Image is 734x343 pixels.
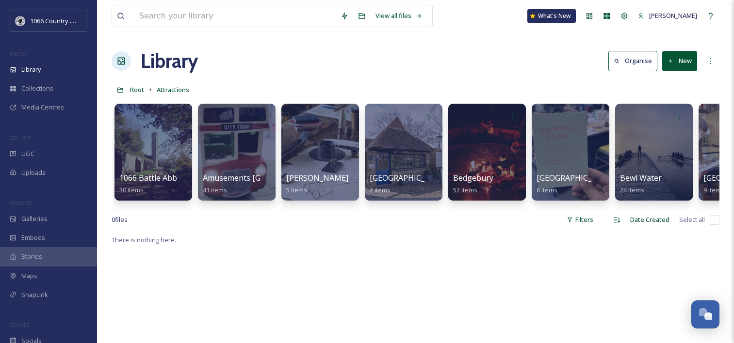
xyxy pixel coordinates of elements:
[370,186,391,194] span: 2 items
[608,51,662,71] a: Organise
[21,271,37,281] span: Maps
[649,11,697,20] span: [PERSON_NAME]
[141,47,198,76] a: Library
[203,186,227,194] span: 41 items
[21,290,48,299] span: SnapLink
[286,172,348,183] span: [PERSON_NAME]
[30,16,98,25] span: 1066 Country Marketing
[21,168,46,177] span: Uploads
[625,210,674,229] div: Date Created
[286,186,307,194] span: 5 items
[16,16,25,26] img: logo_footerstamp.png
[134,5,336,27] input: Search your library
[608,51,657,71] button: Organise
[527,9,576,23] a: What's New
[537,173,615,194] a: [GEOGRAPHIC_DATA]6 items
[286,173,348,194] a: [PERSON_NAME]5 items
[10,199,32,206] span: WIDGETS
[633,6,702,25] a: [PERSON_NAME]
[679,215,705,224] span: Select all
[157,84,189,95] a: Attractions
[562,210,598,229] div: Filters
[203,172,426,183] span: Amusements [GEOGRAPHIC_DATA] and [GEOGRAPHIC_DATA]
[453,173,493,194] a: Bedgebury52 items
[21,84,53,93] span: Collections
[119,172,240,183] span: 1066 Battle Abbey and Battlefield
[112,215,128,224] span: 0 file s
[662,51,697,71] button: New
[10,134,31,141] span: COLLECT
[21,252,42,261] span: Stories
[537,172,615,183] span: [GEOGRAPHIC_DATA]
[130,85,144,94] span: Root
[370,173,448,194] a: [GEOGRAPHIC_DATA]2 items
[620,172,662,183] span: Bewl Water
[21,149,34,158] span: UGC
[21,214,48,223] span: Galleries
[157,85,189,94] span: Attractions
[620,173,662,194] a: Bewl Water24 items
[691,300,719,328] button: Open Chat
[371,6,427,25] a: View all files
[370,172,448,183] span: [GEOGRAPHIC_DATA]
[119,173,240,194] a: 1066 Battle Abbey and Battlefield30 items
[203,173,426,194] a: Amusements [GEOGRAPHIC_DATA] and [GEOGRAPHIC_DATA]41 items
[537,186,557,194] span: 6 items
[620,186,644,194] span: 24 items
[10,321,29,328] span: SOCIALS
[21,233,45,242] span: Embeds
[10,50,27,57] span: MEDIA
[130,84,144,95] a: Root
[119,186,144,194] span: 30 items
[21,65,41,74] span: Library
[453,172,493,183] span: Bedgebury
[112,235,176,244] span: There is nothing here.
[453,186,477,194] span: 52 items
[21,103,64,112] span: Media Centres
[703,186,724,194] span: 9 items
